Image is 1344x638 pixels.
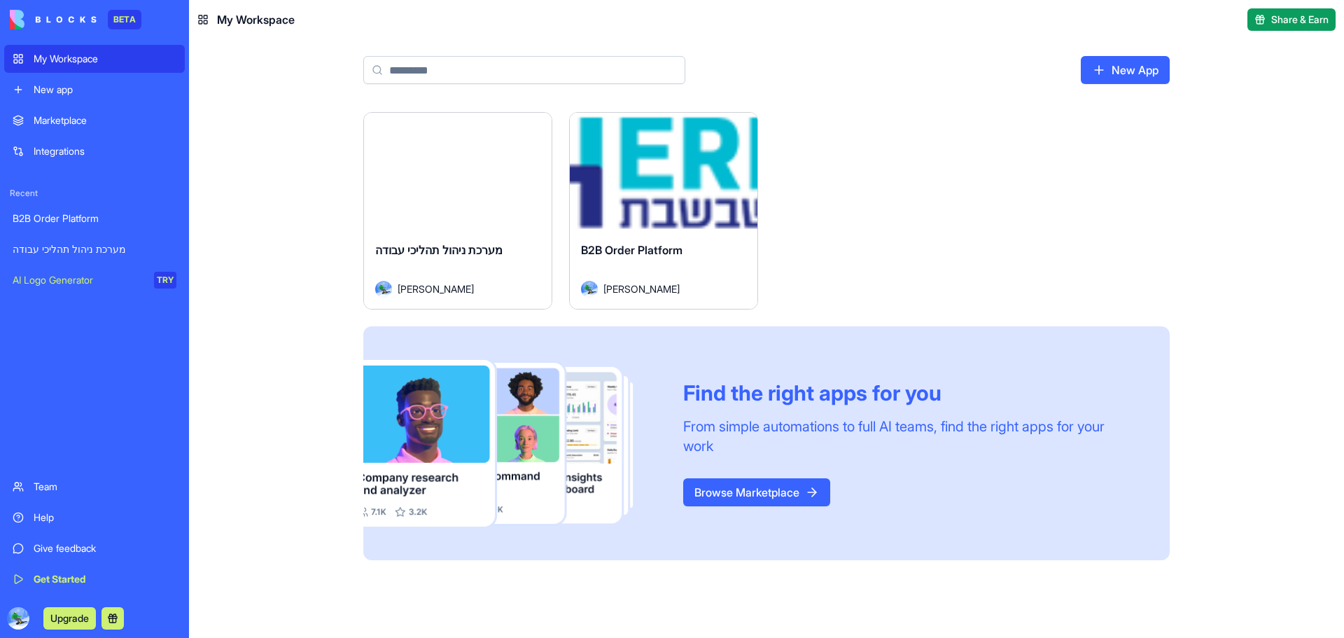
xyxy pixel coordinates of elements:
a: My Workspace [4,45,185,73]
a: Integrations [4,137,185,165]
div: Get Started [34,572,176,586]
img: Avatar [375,281,392,298]
div: Find the right apps for you [683,380,1136,405]
div: B2B Order Platform [13,211,176,226]
a: Team [4,473,185,501]
div: מערכת ניהול תהליכי עבודה [13,242,176,256]
div: AI Logo Generator [13,273,144,287]
span: Share & Earn [1271,13,1329,27]
div: From simple automations to full AI teams, find the right apps for your work [683,417,1136,456]
span: [PERSON_NAME] [603,282,680,296]
div: TRY [154,272,176,289]
a: Upgrade [43,611,96,625]
button: Share & Earn [1247,8,1336,31]
a: Get Started [4,565,185,593]
a: Help [4,504,185,532]
img: Avatar [581,281,598,298]
a: New app [4,76,185,104]
div: Give feedback [34,541,176,555]
a: Browse Marketplace [683,478,830,506]
div: Help [34,511,176,525]
a: Marketplace [4,106,185,134]
img: logo [10,10,97,29]
div: Integrations [34,144,176,158]
span: Recent [4,188,185,199]
span: מערכת ניהול תהליכי עבודה [375,243,503,257]
div: New app [34,83,176,97]
button: Upgrade [43,607,96,630]
div: Team [34,480,176,494]
div: My Workspace [34,52,176,66]
a: Give feedback [4,534,185,562]
span: B2B Order Platform [581,243,682,257]
div: Marketplace [34,113,176,127]
a: B2B Order Platform [4,204,185,233]
a: מערכת ניהול תהליכי עבודה [4,235,185,263]
img: Frame_181_egmpey.png [363,360,661,527]
a: AI Logo GeneratorTRY [4,266,185,294]
img: ACg8ocJ9KwVV3x5a9XIP9IwbY5uMndypQLaBNiQi05g5NyTJ4uccxg=s96-c [7,607,29,630]
a: New App [1081,56,1170,84]
div: BETA [108,10,141,29]
a: B2B Order PlatformAvatar[PERSON_NAME] [569,112,758,310]
span: My Workspace [217,11,295,28]
a: BETA [10,10,141,29]
span: [PERSON_NAME] [398,282,474,296]
a: מערכת ניהול תהליכי עבודהAvatar[PERSON_NAME] [363,112,552,310]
